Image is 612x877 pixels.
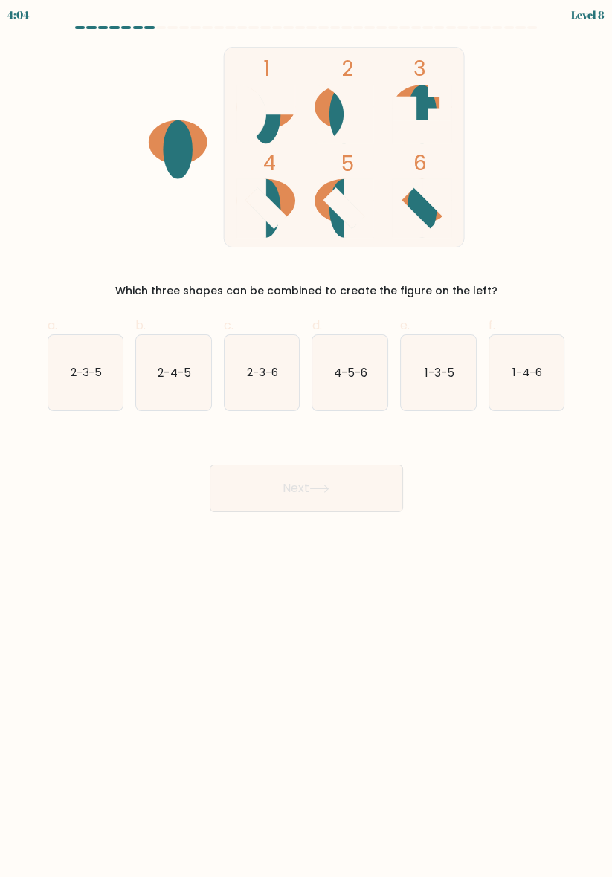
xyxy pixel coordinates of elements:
div: Which three shapes can be combined to create the figure on the left? [57,283,556,299]
tspan: 4 [262,149,275,178]
text: 2-3-6 [247,364,278,380]
span: c. [224,317,233,334]
div: 4:04 [7,7,29,22]
text: 2-3-5 [70,364,102,380]
span: b. [135,317,146,334]
tspan: 5 [341,149,353,178]
span: a. [48,317,57,334]
span: e. [400,317,410,334]
tspan: 6 [413,149,426,178]
span: f. [489,317,495,334]
tspan: 3 [413,54,425,83]
text: 2-4-5 [158,364,190,380]
tspan: 2 [341,54,352,83]
div: Level 8 [571,7,605,22]
text: 1-4-6 [512,364,542,380]
text: 1-3-5 [424,364,454,380]
span: d. [312,317,321,334]
text: 4-5-6 [334,364,367,380]
tspan: 1 [262,54,269,83]
button: Next [210,465,403,512]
